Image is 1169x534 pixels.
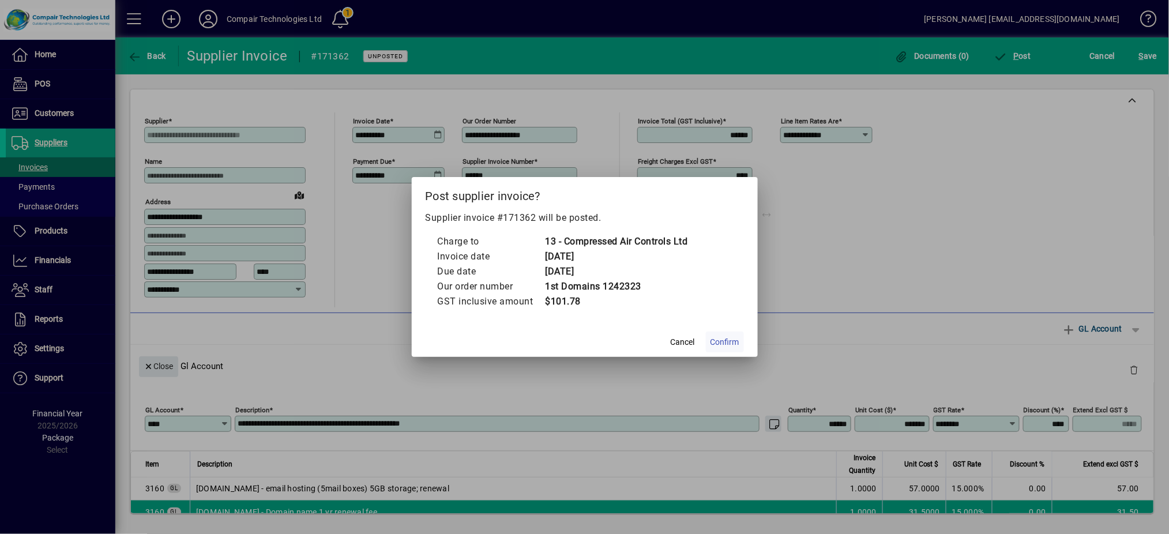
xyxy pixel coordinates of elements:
td: [DATE] [545,249,688,264]
td: GST inclusive amount [437,294,545,309]
button: Confirm [706,332,744,352]
td: Invoice date [437,249,545,264]
td: [DATE] [545,264,688,279]
p: Supplier invoice #171362 will be posted. [426,211,744,225]
td: Our order number [437,279,545,294]
td: Due date [437,264,545,279]
td: $101.78 [545,294,688,309]
td: 13 - Compressed Air Controls Ltd [545,234,688,249]
td: Charge to [437,234,545,249]
span: Cancel [671,336,695,348]
button: Cancel [664,332,701,352]
h2: Post supplier invoice? [412,177,758,210]
span: Confirm [711,336,739,348]
td: 1st Domains 1242323 [545,279,688,294]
